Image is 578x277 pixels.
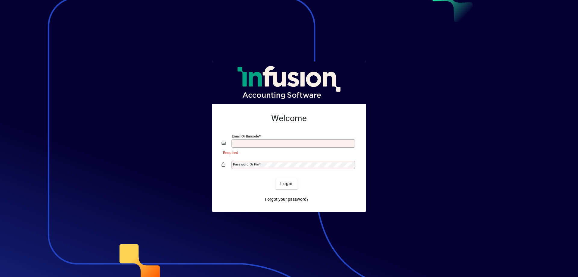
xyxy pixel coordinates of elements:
[263,194,311,205] a: Forgot your password?
[232,134,259,138] mat-label: Email or Barcode
[280,181,293,187] span: Login
[222,113,356,124] h2: Welcome
[223,149,352,156] mat-error: Required
[265,196,309,203] span: Forgot your password?
[275,178,297,189] button: Login
[233,162,259,166] mat-label: Password or Pin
